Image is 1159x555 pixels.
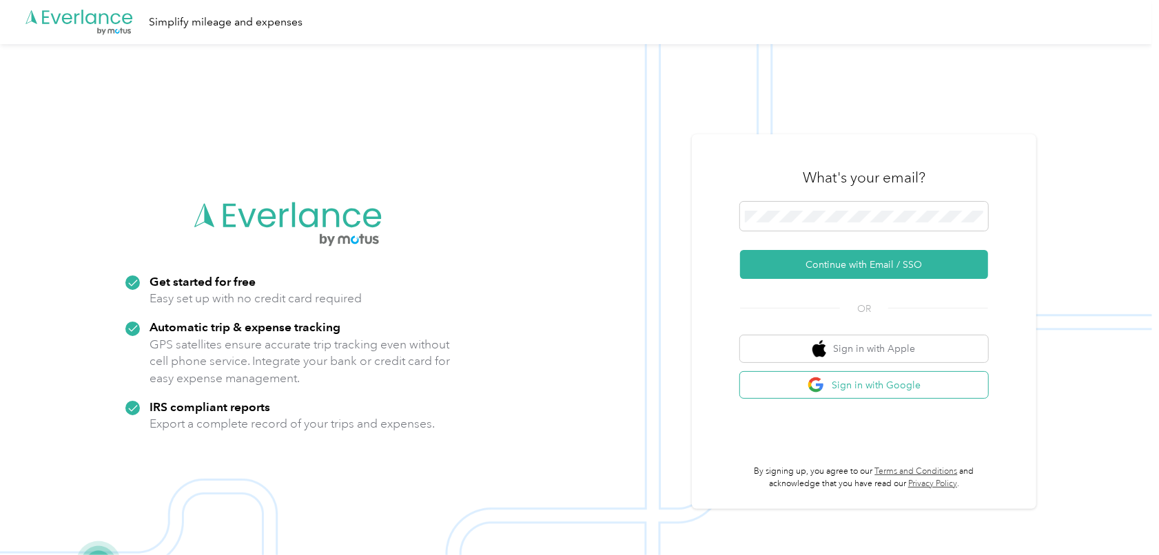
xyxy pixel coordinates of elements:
[740,372,988,399] button: google logoSign in with Google
[808,377,825,394] img: google logo
[149,14,302,31] div: Simplify mileage and expenses
[740,465,988,490] p: By signing up, you agree to our and acknowledge that you have read our .
[840,302,888,316] span: OR
[150,399,270,414] strong: IRS compliant reports
[150,320,340,334] strong: Automatic trip & expense tracking
[150,336,451,387] p: GPS satellites ensure accurate trip tracking even without cell phone service. Integrate your bank...
[812,340,826,357] img: apple logo
[908,479,957,489] a: Privacy Policy
[740,335,988,362] button: apple logoSign in with Apple
[740,250,988,279] button: Continue with Email / SSO
[150,415,435,432] p: Export a complete record of your trips and expenses.
[875,466,958,477] a: Terms and Conditions
[150,274,256,289] strong: Get started for free
[150,290,362,307] p: Easy set up with no credit card required
[803,168,925,187] h3: What's your email?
